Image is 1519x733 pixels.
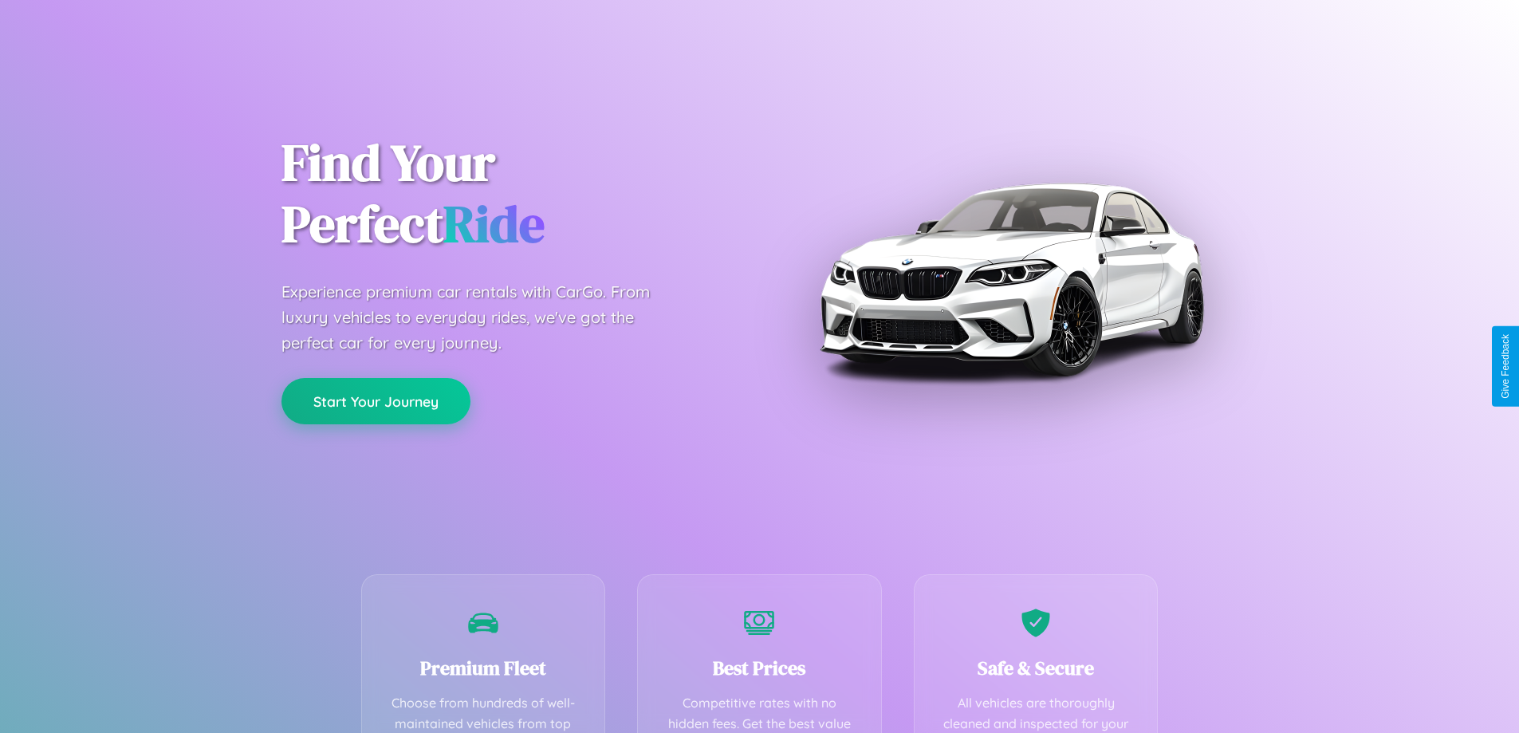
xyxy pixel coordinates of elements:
img: Premium BMW car rental vehicle [812,80,1210,479]
h1: Find Your Perfect [281,132,736,255]
h3: Safe & Secure [939,655,1134,681]
h3: Premium Fleet [386,655,581,681]
h3: Best Prices [662,655,857,681]
div: Give Feedback [1500,334,1511,399]
p: Experience premium car rentals with CarGo. From luxury vehicles to everyday rides, we've got the ... [281,279,680,356]
span: Ride [443,189,545,258]
button: Start Your Journey [281,378,470,424]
